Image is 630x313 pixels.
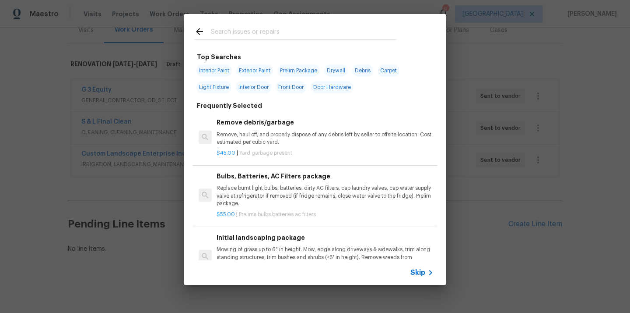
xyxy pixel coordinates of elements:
span: Prelim Package [277,64,320,77]
span: Interior Door [236,81,271,93]
span: Prelims bulbs batteries ac filters [239,212,316,217]
span: Drywall [324,64,348,77]
span: Yard garbage present [239,150,292,156]
p: | [217,211,434,218]
h6: Bulbs, Batteries, AC Filters package [217,171,434,181]
h6: Remove debris/garbage [217,117,434,127]
span: Light Fixture [196,81,231,93]
p: Remove, haul off, and properly dispose of any debris left by seller to offsite location. Cost est... [217,131,434,146]
span: $55.00 [217,212,235,217]
span: Carpet [378,64,399,77]
span: Front Door [276,81,306,93]
span: Skip [410,268,425,277]
span: Door Hardware [311,81,353,93]
h6: Top Searches [197,52,241,62]
span: $45.00 [217,150,235,156]
p: Mowing of grass up to 6" in height. Mow, edge along driveways & sidewalks, trim along standing st... [217,246,434,268]
p: Replace burnt light bulbs, batteries, dirty AC filters, cap laundry valves, cap water supply valv... [217,185,434,207]
h6: Frequently Selected [197,101,262,110]
span: Interior Paint [196,64,232,77]
input: Search issues or repairs [211,26,396,39]
p: | [217,149,434,157]
h6: Initial landscaping package [217,233,434,242]
span: Debris [352,64,373,77]
span: Exterior Paint [236,64,273,77]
